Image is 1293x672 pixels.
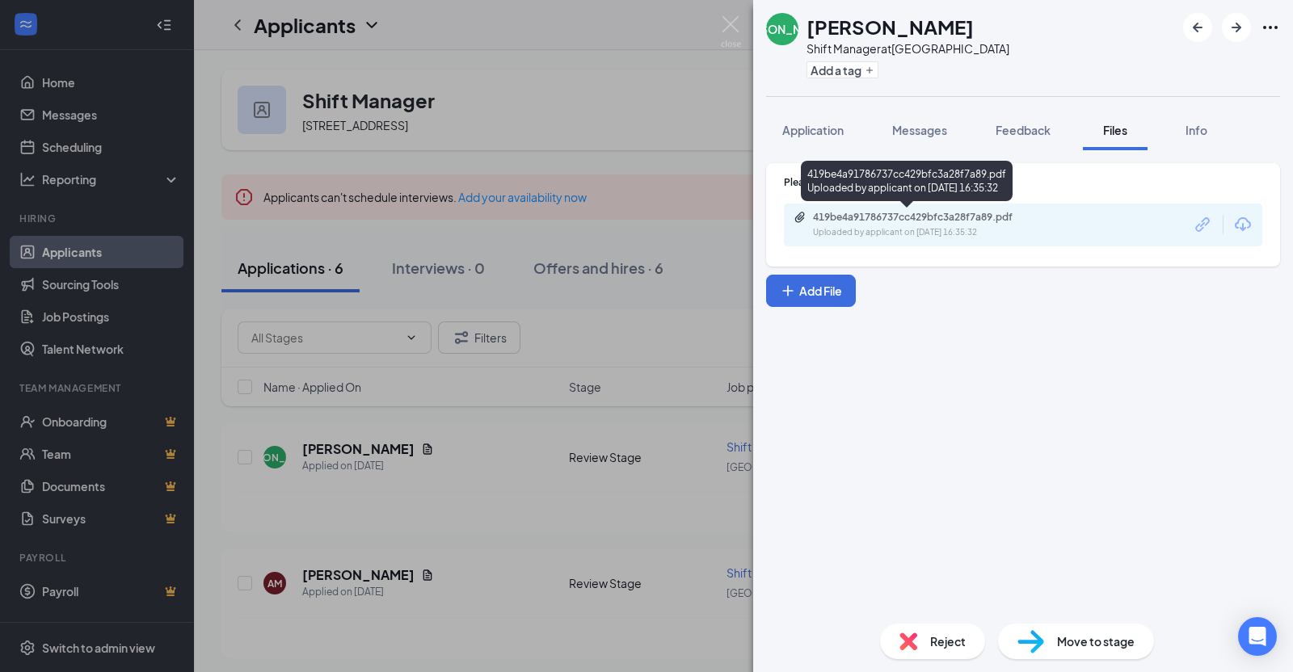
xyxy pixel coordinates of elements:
div: Uploaded by applicant on [DATE] 16:35:32 [813,226,1055,239]
a: Paperclip419be4a91786737cc429bfc3a28f7a89.pdfUploaded by applicant on [DATE] 16:35:32 [794,211,1055,239]
svg: Plus [780,283,796,299]
div: 419be4a91786737cc429bfc3a28f7a89.pdf [813,211,1039,224]
span: Feedback [996,123,1051,137]
div: Please upload your resume [784,175,1262,189]
div: [PERSON_NAME] [735,21,829,37]
svg: ArrowRight [1227,18,1246,37]
h1: [PERSON_NAME] [807,13,974,40]
button: PlusAdd a tag [807,61,878,78]
span: Files [1103,123,1127,137]
div: 419be4a91786737cc429bfc3a28f7a89.pdf Uploaded by applicant on [DATE] 16:35:32 [801,161,1013,201]
button: Add FilePlus [766,275,856,307]
span: Application [782,123,844,137]
svg: ArrowLeftNew [1188,18,1207,37]
div: Shift Manager at [GEOGRAPHIC_DATA] [807,40,1009,57]
button: ArrowRight [1222,13,1251,42]
svg: Paperclip [794,211,807,224]
span: Reject [930,632,966,650]
svg: Ellipses [1261,18,1280,37]
svg: Plus [865,65,874,75]
span: Messages [892,123,947,137]
span: Move to stage [1057,632,1135,650]
svg: Link [1193,214,1214,235]
button: ArrowLeftNew [1183,13,1212,42]
svg: Download [1233,215,1253,234]
span: Info [1186,123,1207,137]
div: Open Intercom Messenger [1238,617,1277,656]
